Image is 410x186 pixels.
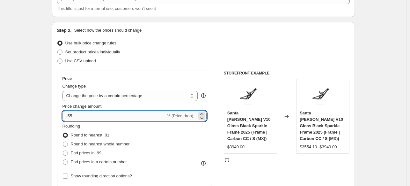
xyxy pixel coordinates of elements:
[65,41,116,45] span: Use bulk price change rules
[300,144,317,150] div: $3554.10
[227,144,245,150] div: $3949.00
[62,111,165,121] input: -15
[238,82,263,108] img: MY24_SCB_V10_Black_Frame_80x.webp
[71,133,109,137] span: Round to nearest .01
[74,27,142,34] p: Select how the prices should change
[71,142,130,146] span: Round to nearest whole number
[167,113,193,118] span: % (Price drop)
[57,27,72,34] h2: Step 2.
[62,124,80,128] span: Rounding
[57,6,156,11] span: This title is just for internal use, customers won't see it
[319,144,337,150] strike: $3949.00
[62,104,102,109] span: Price change amount
[224,71,350,76] h6: STOREFRONT EXAMPLE
[71,174,132,178] span: Show rounding direction options?
[200,92,207,99] div: help
[62,84,86,89] span: Change type
[65,58,96,63] span: Use CSV upload
[300,111,343,141] span: Santa [PERSON_NAME] V10 Gloss Black Sparkle Frame 2025 (Frame | Carbon CC / S (MX))
[71,159,127,164] span: End prices in a certain number
[227,111,271,141] span: Santa [PERSON_NAME] V10 Gloss Black Sparkle Frame 2025 (Frame | Carbon CC / S (MX))
[65,50,120,54] span: Set product prices individually
[71,151,102,155] span: End prices in .99
[310,82,336,108] img: MY24_SCB_V10_Black_Frame_80x.webp
[62,76,72,81] h3: Price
